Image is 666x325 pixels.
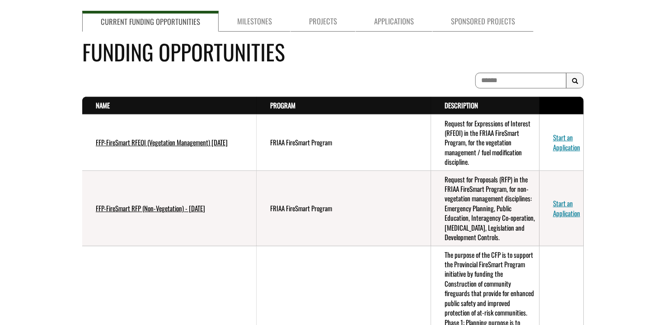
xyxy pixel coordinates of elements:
a: Program [270,100,295,110]
a: Start an Application [553,198,580,218]
a: Current Funding Opportunities [82,11,219,32]
td: FFP-FireSmart RFEOI (Vegetation Management) July 2025 [82,115,257,171]
td: FFP-FireSmart RFP (Non-Vegetation) - July 2025 [82,171,257,246]
a: FFP-FireSmart RFEOI (Vegetation Management) [DATE] [96,137,228,147]
a: Projects [291,11,356,32]
a: Milestones [219,11,291,32]
a: Applications [356,11,432,32]
a: Description [445,100,478,110]
td: FRIAA FireSmart Program [257,115,431,171]
a: Name [96,100,110,110]
a: Start an Application [553,132,580,152]
h4: Funding Opportunities [82,36,584,68]
td: FRIAA FireSmart Program [257,171,431,246]
td: Request for Expressions of Interest (RFEOI) in the FRIAA FireSmart Program, for the vegetation ma... [431,115,539,171]
a: FFP-FireSmart RFP (Non-Vegetation) - [DATE] [96,203,205,213]
button: Search Results [566,73,584,89]
a: Sponsored Projects [432,11,534,32]
td: Request for Proposals (RFP) in the FRIAA FireSmart Program, for non-vegetation management discipl... [431,171,539,246]
input: To search on partial text, use the asterisk (*) wildcard character. [475,73,567,88]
